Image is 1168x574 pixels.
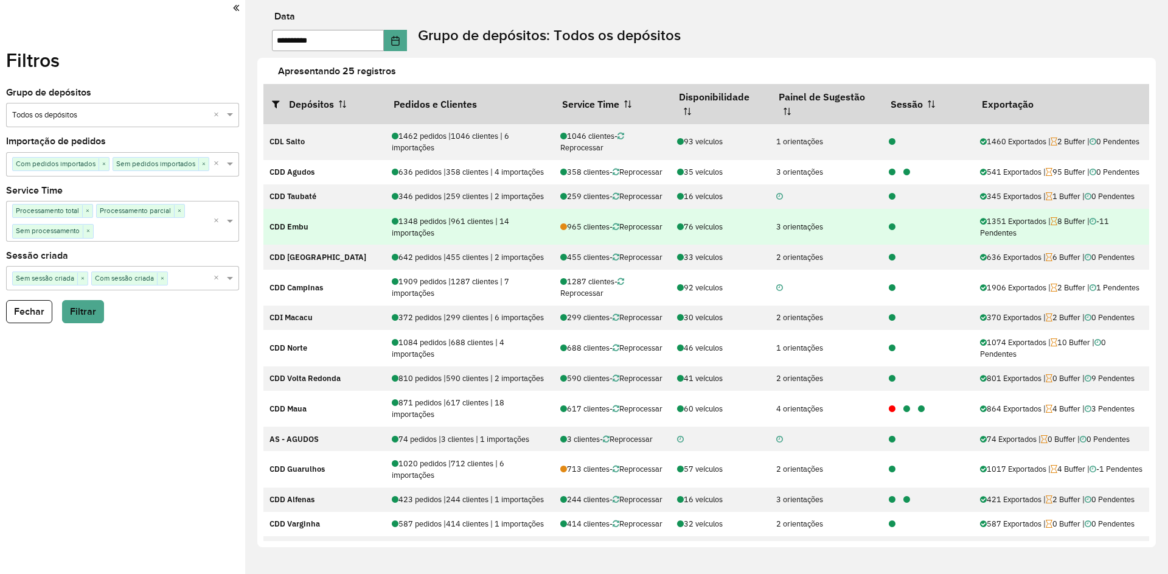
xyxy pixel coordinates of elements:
[776,193,783,201] i: Não realizada
[560,222,610,232] span: 965 clientes
[214,158,224,170] span: Clear all
[99,158,109,170] span: ×
[973,84,1149,124] th: Exportação
[889,436,895,444] i: 1257800 - 74 pedidos
[392,191,547,202] div: 346 pedidos | 259 clientes | 2 importações
[269,343,307,353] strong: CDD Norte
[882,84,973,124] th: Sessão
[980,433,1143,445] div: 74 Exportados | 0 Buffer |
[384,30,407,51] button: Choose Date
[554,84,670,124] th: Service Time
[776,436,783,444] i: Não realizada
[1090,464,1142,474] span: -1 Pendentes
[113,158,198,170] span: Sem pedidos importados
[889,405,895,413] i: - 0 pedidos
[610,222,662,232] span: - Reprocessar
[677,136,763,147] div: 93 veículos
[889,345,895,352] i: 1257751 - 1084 pedidos
[776,373,875,384] div: 2 orientações
[392,494,547,505] div: 423 pedidos | 244 clientes | 1 importações
[1085,252,1135,262] span: 0 Pendentes
[418,24,681,46] label: Grupo de depósitos: Todos os depósitos
[776,342,875,354] div: 1 orientações
[610,464,662,474] span: - Reprocessar
[214,272,224,285] span: Clear all
[776,251,875,263] div: 2 orientações
[980,312,1143,323] div: 370 Exportados | 2 Buffer |
[677,251,763,263] div: 33 veículos
[677,403,763,415] div: 60 veículos
[1085,404,1135,414] span: 3 Pendentes
[980,166,1143,178] div: 541 Exportados | 95 Buffer |
[1085,312,1135,323] span: 0 Pendentes
[560,404,610,414] span: 617 clientes
[889,223,895,231] i: 1257530 - 1352 pedidos
[677,436,684,444] i: Não realizada
[610,343,662,353] span: - Reprocessar
[610,494,662,505] span: - Reprocessar
[560,519,610,529] span: 414 clientes
[269,519,320,529] strong: CDD Varginha
[392,276,547,299] div: 1909 pedidos | 1287 clientes | 7 importações
[97,205,174,217] span: Processamento parcial
[560,131,624,153] span: - Reprocessar
[770,84,882,124] th: Painel de Sugestão
[677,191,763,202] div: 16 veículos
[889,138,895,146] i: 1257671 - 1462 pedidos
[980,403,1143,415] div: 864 Exportados | 4 Buffer |
[980,337,1143,360] div: 1074 Exportados | 10 Buffer |
[560,276,624,298] span: - Reprocessar
[610,404,662,414] span: - Reprocessar
[980,191,1143,202] div: 345 Exportados | 1 Buffer |
[776,166,875,178] div: 3 orientações
[903,496,910,504] i: 1257630 - 423 pedidos
[889,520,895,528] i: 1257657 - 587 pedidos
[610,373,662,383] span: - Reprocessar
[980,337,1106,359] span: 0 Pendentes
[392,130,547,153] div: 1462 pedidos | 1046 clientes | 6 importações
[560,252,610,262] span: 455 clientes
[392,373,547,384] div: 810 pedidos | 590 clientes | 2 importações
[677,373,763,384] div: 41 veículos
[13,272,77,284] span: Sem sessão criada
[980,136,1143,147] div: 1460 Exportados | 2 Buffer |
[269,494,315,505] strong: CDD Alfenas
[980,216,1109,238] span: -11 Pendentes
[560,434,600,444] span: 3 clientes
[1085,494,1135,505] span: 0 Pendentes
[269,136,305,147] strong: CDL Salto
[1085,191,1135,201] span: 0 Pendentes
[274,9,295,24] label: Data
[980,494,1143,505] div: 421 Exportados | 2 Buffer |
[269,404,307,414] strong: CDD Maua
[677,494,763,505] div: 16 veículos
[776,136,875,147] div: 1 orientações
[1085,519,1135,529] span: 0 Pendentes
[269,373,341,383] strong: CDD Volta Redonda
[889,375,895,383] i: 1257685 - 801 pedidos
[392,397,547,420] div: 871 pedidos | 617 clientes | 18 importações
[610,252,662,262] span: - Reprocessar
[677,282,763,293] div: 92 veículos
[269,434,319,444] strong: AS - AGUDOS
[560,343,610,353] span: 688 clientes
[214,109,224,122] span: Clear all
[560,191,610,201] span: 259 clientes
[560,312,610,323] span: 299 clientes
[918,405,925,413] i: 1257677 - 862 pedidos
[610,167,662,177] span: - Reprocessar
[6,248,68,263] label: Sessão criada
[671,84,770,124] th: Disponibilidade
[980,373,1143,384] div: 801 Exportados | 0 Buffer |
[174,205,184,217] span: ×
[889,254,895,262] i: 1257749 - 642 pedidos
[903,169,910,177] i: 1257893 - 95 pedidos
[980,518,1143,530] div: 587 Exportados | 0 Buffer |
[269,464,325,474] strong: CDD Guarulhos
[392,166,547,178] div: 636 pedidos | 358 clientes | 4 importações
[600,434,653,444] span: - Reprocessar
[1090,136,1139,147] span: 0 Pendentes
[560,276,614,287] span: 1287 clientes
[6,134,106,149] label: Importação de pedidos
[560,167,610,177] span: 358 clientes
